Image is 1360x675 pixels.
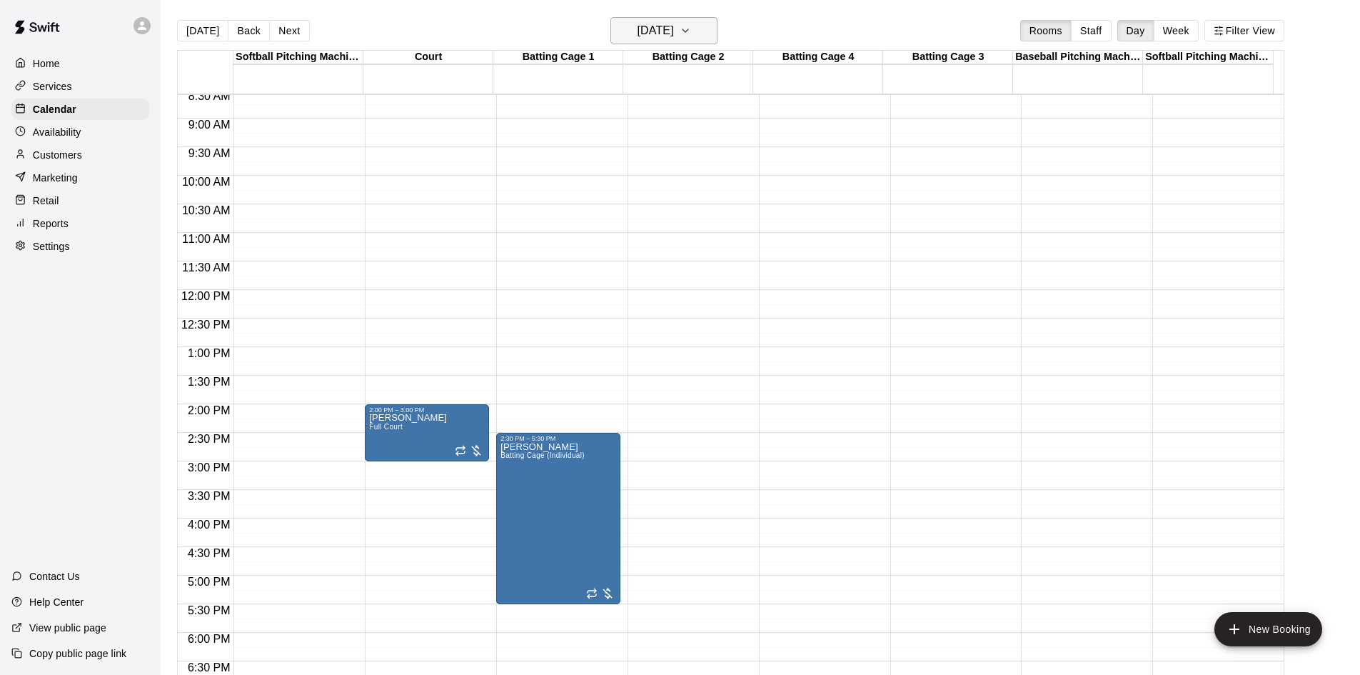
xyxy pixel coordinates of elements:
p: Help Center [29,595,84,609]
button: [DATE] [177,20,228,41]
p: Marketing [33,171,78,185]
div: Baseball Pitching Machine [1013,51,1143,64]
span: 3:30 PM [184,490,234,502]
span: 4:30 PM [184,547,234,559]
button: Rooms [1020,20,1072,41]
a: Home [11,53,149,74]
div: Batting Cage 2 [623,51,753,64]
span: 12:30 PM [178,319,233,331]
span: 2:00 PM [184,404,234,416]
div: 2:30 PM – 5:30 PM: Batting Cage (Individual) [496,433,620,604]
span: 9:30 AM [185,147,234,159]
span: 11:30 AM [178,261,234,274]
a: Availability [11,121,149,143]
a: Retail [11,190,149,211]
p: Settings [33,239,70,254]
a: Marketing [11,167,149,189]
div: Softball Pitching Machine 1 [233,51,363,64]
p: Services [33,79,72,94]
span: Recurring event [586,588,598,599]
p: Contact Us [29,569,80,584]
button: Staff [1071,20,1112,41]
span: 11:00 AM [178,233,234,245]
h6: [DATE] [638,21,674,41]
span: 6:30 PM [184,661,234,674]
button: Next [269,20,309,41]
span: 8:30 AM [185,90,234,102]
a: Settings [11,236,149,257]
button: Day [1117,20,1154,41]
span: 1:30 PM [184,376,234,388]
span: 12:00 PM [178,290,233,302]
span: 1:00 PM [184,347,234,359]
p: View public page [29,621,106,635]
div: 2:00 PM – 3:00 PM [369,406,485,414]
span: 5:30 PM [184,604,234,616]
button: [DATE] [610,17,717,44]
p: Calendar [33,102,76,116]
a: Calendar [11,99,149,120]
div: Softball Pitching Machine 2 [1143,51,1273,64]
div: Batting Cage 4 [753,51,883,64]
p: Availability [33,125,81,139]
div: 2:00 PM – 3:00 PM: Full Court [365,404,489,461]
p: Customers [33,148,82,162]
a: Services [11,76,149,97]
p: Retail [33,194,59,208]
a: Customers [11,144,149,166]
button: add [1214,612,1322,646]
button: Filter View [1204,20,1284,41]
span: 10:00 AM [178,176,234,188]
div: Batting Cage 1 [493,51,623,64]
a: Reports [11,213,149,234]
span: Recurring event [455,445,466,456]
div: Batting Cage 3 [883,51,1013,64]
p: Reports [33,216,69,231]
p: Home [33,56,60,71]
div: Court [363,51,493,64]
span: Full Court [369,423,403,431]
button: Week [1154,20,1199,41]
span: 5:00 PM [184,576,234,588]
span: 3:00 PM [184,461,234,474]
span: 4:00 PM [184,519,234,531]
button: Back [228,20,270,41]
span: 9:00 AM [185,119,234,131]
p: Copy public page link [29,646,126,661]
div: 2:30 PM – 5:30 PM [500,435,616,442]
span: 6:00 PM [184,633,234,645]
span: 10:30 AM [178,204,234,216]
span: 2:30 PM [184,433,234,445]
span: Batting Cage (Individual) [500,451,585,459]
